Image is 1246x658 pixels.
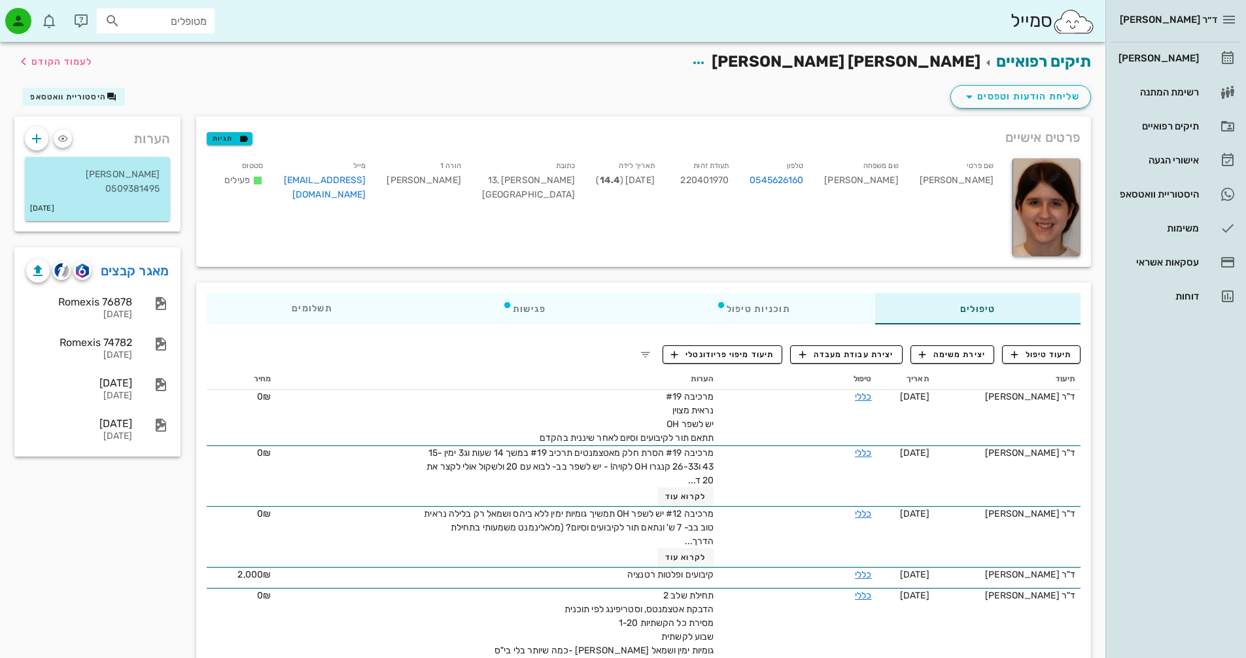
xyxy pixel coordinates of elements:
[665,553,706,562] span: לקרוא עוד
[488,175,576,186] span: [PERSON_NAME] 13
[950,85,1091,109] button: שליחת הודעות וטפסים
[814,156,909,210] div: [PERSON_NAME]
[900,569,929,580] span: [DATE]
[631,293,875,324] div: תוכניות טיפול
[26,350,132,361] div: [DATE]
[900,590,929,601] span: [DATE]
[1116,189,1199,199] div: היסטוריית וואטסאפ
[855,447,871,459] a: כללי
[276,369,719,390] th: הערות
[35,167,160,196] p: [PERSON_NAME] 0509381495
[1116,121,1199,131] div: תיקים רפואיים
[16,50,92,73] button: לעמוד הקודם
[671,349,774,360] span: תיעוד מיפוי פריודונטלי
[54,263,69,278] img: cliniview logo
[855,508,871,519] a: כללי
[26,296,132,308] div: Romexis 76878
[1111,213,1241,244] a: משימות
[1111,77,1241,108] a: רשימת המתנה
[237,569,271,580] span: 2,000₪
[424,508,714,547] span: מרכיבה #12 יש לשפר OH תמשיך גומיות ימין ללא ביהס ושמאל רק בלילה נראית טוב בב- 7 ש' ונתאם תור לקיב...
[790,345,902,364] button: יצירת עבודת מעבדה
[663,345,783,364] button: תיעוד מיפוי פריודונטלי
[657,548,714,566] button: לקרוא עוד
[940,568,1075,581] div: ד"ר [PERSON_NAME]
[482,189,576,200] span: [GEOGRAPHIC_DATA]
[417,293,631,324] div: פגישות
[284,175,366,200] a: [EMAIL_ADDRESS][DOMAIN_NAME]
[52,262,71,280] button: cliniview logo
[900,391,929,402] span: [DATE]
[26,336,132,349] div: Romexis 74782
[224,175,250,186] span: פעילים
[1011,349,1072,360] span: תיעוד טיפול
[750,173,803,188] a: 0545626160
[30,201,54,216] small: [DATE]
[1116,291,1199,302] div: דוחות
[596,175,654,186] span: [DATE] ( )
[1111,111,1241,142] a: תיקים רפואיים
[787,162,804,170] small: טלפון
[940,390,1075,404] div: ד"ר [PERSON_NAME]
[600,175,620,186] strong: 14.4
[14,116,181,154] div: הערות
[1011,7,1095,35] div: סמייל
[257,508,271,519] span: 0₪
[1111,247,1241,278] a: עסקאות אשראי
[257,391,271,402] span: 0₪
[26,390,132,402] div: [DATE]
[900,447,929,459] span: [DATE]
[540,391,714,443] span: מרכיבה #19 נראית מצוין יש לשפר OH תתאם תור לקיבועים וסיום לאחר שיננית בהקדם
[440,162,461,170] small: הורה 1
[26,309,132,320] div: [DATE]
[900,508,929,519] span: [DATE]
[1116,257,1199,268] div: עסקאות אשראי
[242,162,263,170] small: סטטוס
[353,162,366,170] small: מייל
[26,431,132,442] div: [DATE]
[719,369,876,390] th: טיפול
[1111,281,1241,312] a: דוחות
[497,175,499,186] span: ,
[909,156,1004,210] div: [PERSON_NAME]
[1116,155,1199,165] div: אישורי הגעה
[426,447,714,486] span: מרכיבה #19 הסרת חלק מאטצמנטים תרכיב #19 במשך 14 שעות וג3 ימין 15-43 ו26-33 קנגרו OH לקויה! - יש ל...
[1120,14,1217,26] span: ד״ר [PERSON_NAME]
[30,92,106,101] span: היסטוריית וואטסאפ
[657,487,714,506] button: לקרוא עוד
[207,132,252,145] button: תגיות
[910,345,995,364] button: יצירת משימה
[292,304,332,313] span: תשלומים
[207,369,276,390] th: מחיר
[996,52,1091,71] a: תיקים רפואיים
[919,349,986,360] span: יצירת משימה
[855,590,871,601] a: כללי
[940,589,1075,602] div: ד"ר [PERSON_NAME]
[26,377,132,389] div: [DATE]
[627,569,714,580] span: קיבועים ופלטות רטנציה
[855,569,871,580] a: כללי
[76,264,88,278] img: romexis logo
[213,133,247,145] span: תגיות
[1111,179,1241,210] a: היסטוריית וואטסאפ
[1116,223,1199,234] div: משימות
[619,162,655,170] small: תאריך לידה
[1116,87,1199,97] div: רשימת המתנה
[1116,53,1199,63] div: [PERSON_NAME]
[680,175,729,186] span: 220401970
[31,56,92,67] span: לעמוד הקודם
[1052,9,1095,35] img: SmileCloud logo
[961,89,1080,105] span: שליחת הודעות וטפסים
[940,446,1075,460] div: ד"ר [PERSON_NAME]
[1111,145,1241,176] a: אישורי הגעה
[877,369,935,390] th: תאריך
[39,10,46,18] span: תג
[712,52,980,71] span: [PERSON_NAME] [PERSON_NAME]
[693,162,729,170] small: תעודת זהות
[855,391,871,402] a: כללי
[799,349,893,360] span: יצירת עבודת מעבדה
[967,162,994,170] small: שם פרטי
[863,162,899,170] small: שם משפחה
[1111,43,1241,74] a: [PERSON_NAME]
[387,173,460,188] div: [PERSON_NAME]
